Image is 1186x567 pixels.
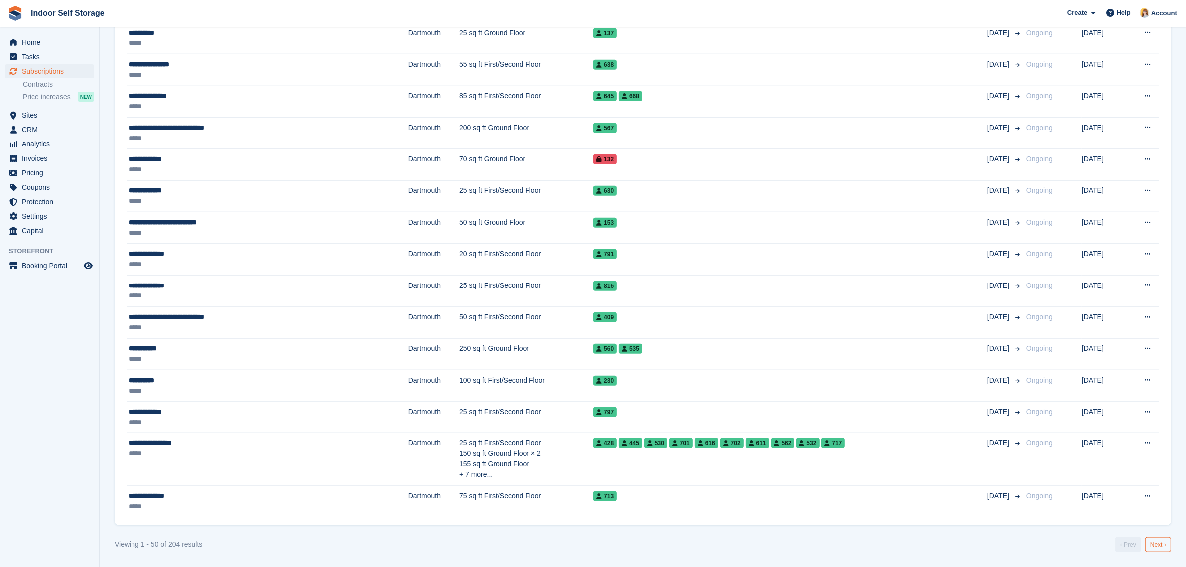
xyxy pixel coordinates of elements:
span: 532 [796,438,820,448]
td: Dartmouth [408,338,459,370]
td: [DATE] [1082,275,1126,306]
span: 560 [593,344,617,354]
span: 645 [593,91,617,101]
td: [DATE] [1082,307,1126,338]
span: [DATE] [987,438,1011,448]
span: 791 [593,249,617,259]
span: 230 [593,376,617,386]
span: 611 [746,438,769,448]
img: stora-icon-8386f47178a22dfd0bd8f6a31ec36ba5ce8667c1dd55bd0f319d3a0aa187defe.svg [8,6,23,21]
td: 25 sq ft Ground Floor [459,22,593,54]
td: [DATE] [1082,86,1126,117]
span: Settings [22,209,82,223]
span: 153 [593,218,617,228]
td: 25 sq ft First/Second Floor [459,275,593,306]
span: [DATE] [987,28,1011,38]
a: Previous [1115,537,1141,552]
span: 445 [619,438,642,448]
td: Dartmouth [408,244,459,275]
span: 816 [593,281,617,291]
td: 200 sq ft Ground Floor [459,117,593,148]
a: Preview store [82,260,94,272]
span: Tasks [22,50,82,64]
td: 70 sq ft Ground Floor [459,149,593,180]
td: Dartmouth [408,433,459,486]
td: Dartmouth [408,212,459,244]
span: Account [1151,8,1177,18]
span: 702 [720,438,744,448]
span: [DATE] [987,185,1011,196]
div: Viewing 1 - 50 of 204 results [115,539,202,550]
a: menu [5,209,94,223]
a: menu [5,35,94,49]
td: Dartmouth [408,86,459,117]
td: Dartmouth [408,54,459,86]
span: Pricing [22,166,82,180]
td: 250 sq ft Ground Floor [459,338,593,370]
span: [DATE] [987,249,1011,259]
span: [DATE] [987,343,1011,354]
a: menu [5,166,94,180]
a: menu [5,64,94,78]
span: Protection [22,195,82,209]
span: Ongoing [1026,492,1053,500]
td: [DATE] [1082,180,1126,212]
span: Storefront [9,246,99,256]
span: Capital [22,224,82,238]
a: menu [5,50,94,64]
a: Next [1145,537,1171,552]
td: Dartmouth [408,149,459,180]
span: Price increases [23,92,71,102]
span: 428 [593,438,617,448]
td: [DATE] [1082,117,1126,148]
span: Create [1067,8,1087,18]
td: Dartmouth [408,117,459,148]
td: [DATE] [1082,54,1126,86]
td: [DATE] [1082,370,1126,401]
span: 701 [669,438,693,448]
span: Ongoing [1026,60,1053,68]
td: 25 sq ft First/Second Floor [459,402,593,433]
td: Dartmouth [408,180,459,212]
span: Ongoing [1026,92,1053,100]
span: [DATE] [987,312,1011,322]
td: [DATE] [1082,402,1126,433]
span: 567 [593,123,617,133]
td: 25 sq ft First/Second Floor [459,180,593,212]
td: [DATE] [1082,486,1126,517]
span: Invoices [22,151,82,165]
a: Price increases NEW [23,91,94,102]
span: [DATE] [987,375,1011,386]
div: NEW [78,92,94,102]
nav: Pages [1113,537,1173,552]
td: Dartmouth [408,402,459,433]
span: Ongoing [1026,313,1053,321]
td: [DATE] [1082,212,1126,244]
a: menu [5,108,94,122]
span: 409 [593,312,617,322]
span: [DATE] [987,217,1011,228]
a: menu [5,151,94,165]
a: menu [5,259,94,273]
td: Dartmouth [408,307,459,338]
td: 75 sq ft First/Second Floor [459,486,593,517]
span: Ongoing [1026,186,1053,194]
a: Contracts [23,80,94,89]
span: 713 [593,491,617,501]
td: Dartmouth [408,275,459,306]
span: Ongoing [1026,376,1053,384]
td: 20 sq ft First/Second Floor [459,244,593,275]
span: Home [22,35,82,49]
a: Indoor Self Storage [27,5,109,21]
span: [DATE] [987,491,1011,501]
span: [DATE] [987,59,1011,70]
td: 25 sq ft First/Second Floor 150 sq ft Ground Floor × 2 155 sq ft Ground Floor + 7 more... [459,433,593,486]
span: Analytics [22,137,82,151]
span: 562 [771,438,794,448]
span: Ongoing [1026,344,1053,352]
span: 530 [644,438,667,448]
span: Ongoing [1026,29,1053,37]
span: Coupons [22,180,82,194]
td: Dartmouth [408,486,459,517]
img: Joanne Smith [1140,8,1150,18]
